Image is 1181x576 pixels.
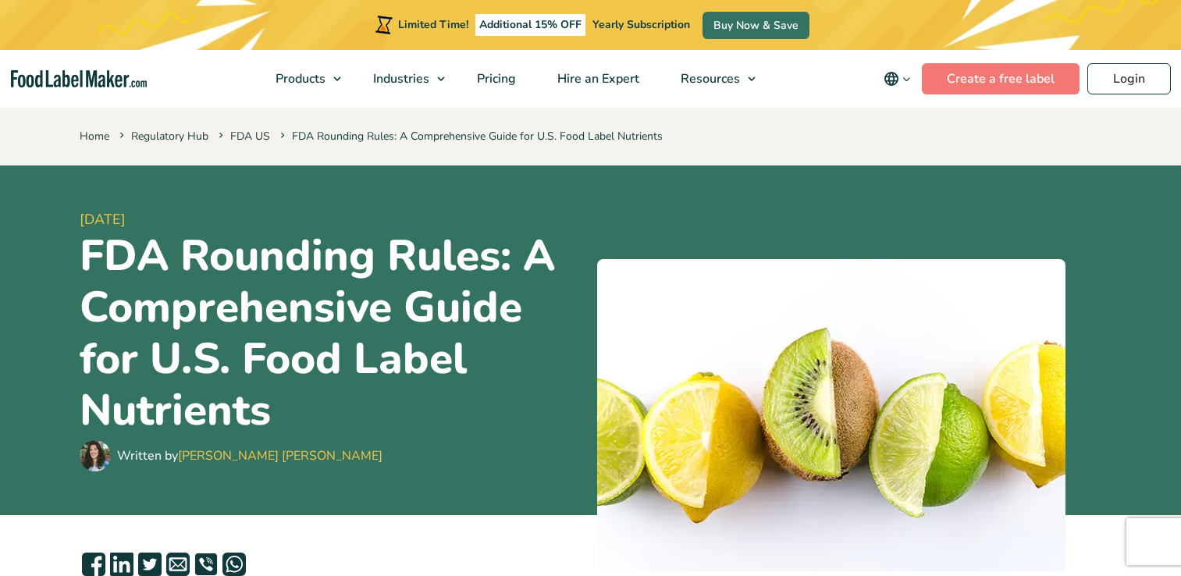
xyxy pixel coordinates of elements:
[131,129,208,144] a: Regulatory Hub
[1087,63,1171,94] a: Login
[553,70,641,87] span: Hire an Expert
[368,70,431,87] span: Industries
[537,50,656,108] a: Hire an Expert
[271,70,327,87] span: Products
[178,447,382,464] a: [PERSON_NAME] [PERSON_NAME]
[922,63,1080,94] a: Create a free label
[255,50,349,108] a: Products
[277,129,663,144] span: FDA Rounding Rules: A Comprehensive Guide for U.S. Food Label Nutrients
[676,70,742,87] span: Resources
[80,209,585,230] span: [DATE]
[592,17,690,32] span: Yearly Subscription
[80,230,585,436] h1: FDA Rounding Rules: A Comprehensive Guide for U.S. Food Label Nutrients
[353,50,453,108] a: Industries
[472,70,518,87] span: Pricing
[230,129,270,144] a: FDA US
[703,12,809,39] a: Buy Now & Save
[660,50,763,108] a: Resources
[117,446,382,465] div: Written by
[80,129,109,144] a: Home
[398,17,468,32] span: Limited Time!
[80,440,111,471] img: Maria Abi Hanna - Food Label Maker
[457,50,533,108] a: Pricing
[475,14,585,36] span: Additional 15% OFF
